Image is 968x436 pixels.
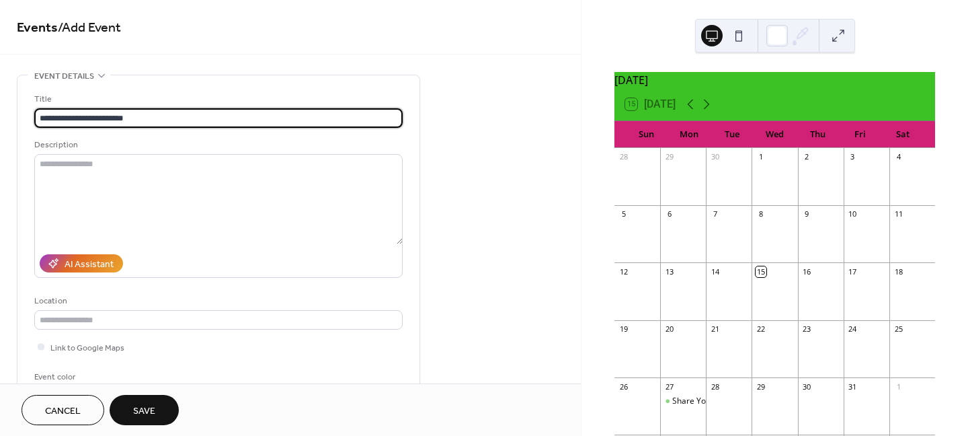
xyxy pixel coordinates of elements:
div: 28 [710,381,720,392]
span: Event details [34,69,94,83]
div: AI Assistant [65,258,114,272]
div: 10 [848,209,858,219]
div: 17 [848,266,858,277]
div: [DATE] [614,72,935,88]
a: Events [17,15,58,41]
span: / Add Event [58,15,121,41]
div: 29 [756,381,766,392]
div: 16 [802,266,812,277]
div: 29 [664,152,674,162]
div: Sat [881,121,924,148]
div: 5 [618,209,629,219]
div: 31 [848,381,858,392]
div: 9 [802,209,812,219]
div: Fri [839,121,882,148]
div: 22 [756,324,766,334]
div: 14 [710,266,720,277]
div: Thu [796,121,839,148]
span: Cancel [45,404,81,419]
button: AI Assistant [40,254,123,272]
div: Wed [754,121,797,148]
div: Tue [711,121,754,148]
div: Location [34,294,400,308]
div: 1 [893,381,903,392]
div: Sun [625,121,668,148]
div: 24 [848,324,858,334]
div: 6 [664,209,674,219]
div: 11 [893,209,903,219]
div: 12 [618,266,629,277]
div: Event color [34,370,135,384]
div: 1 [756,152,766,162]
div: 27 [664,381,674,392]
div: 23 [802,324,812,334]
span: Link to Google Maps [50,341,124,355]
div: 2 [802,152,812,162]
div: 30 [802,381,812,392]
div: 28 [618,152,629,162]
span: Save [133,404,155,419]
button: Save [110,395,179,425]
div: 19 [618,324,629,334]
div: 25 [893,324,903,334]
div: 30 [710,152,720,162]
div: Share Your Calm Not Your Storm [672,396,795,407]
div: 26 [618,381,629,392]
div: 13 [664,266,674,277]
button: Cancel [22,395,104,425]
div: Description [34,138,400,152]
div: 8 [756,209,766,219]
div: 7 [710,209,720,219]
div: 4 [893,152,903,162]
div: Share Your Calm Not Your Storm [660,396,706,407]
div: 18 [893,266,903,277]
div: 15 [756,266,766,277]
div: Title [34,92,400,106]
div: 20 [664,324,674,334]
div: 3 [848,152,858,162]
div: Mon [668,121,711,148]
div: 21 [710,324,720,334]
